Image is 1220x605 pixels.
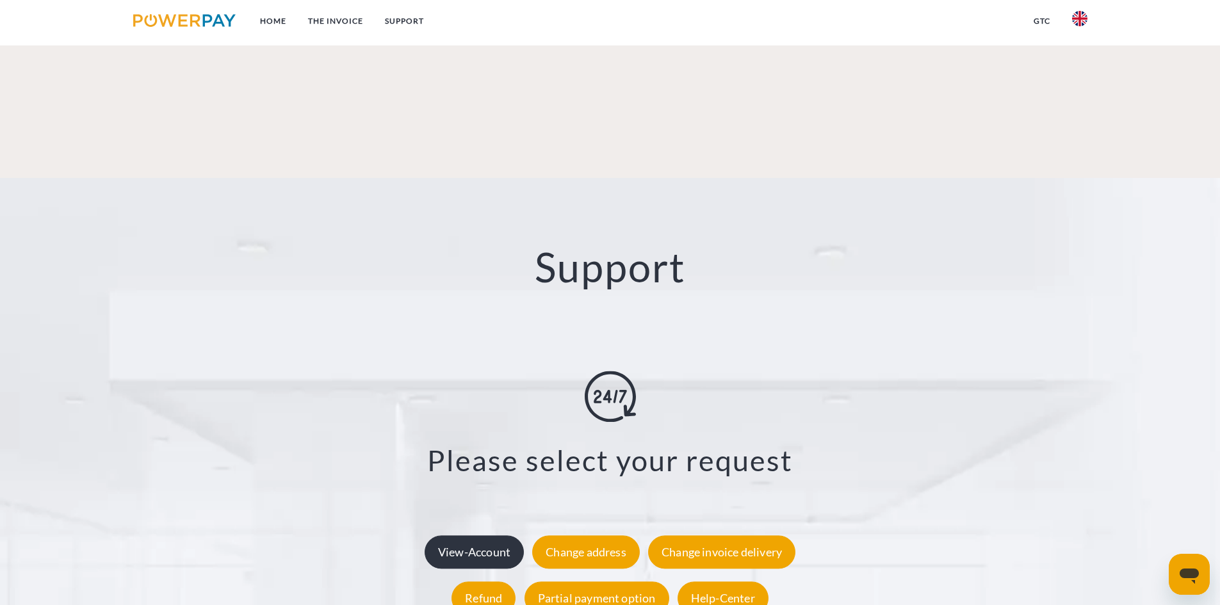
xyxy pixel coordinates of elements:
[133,14,236,27] img: logo-powerpay.svg
[61,242,1159,293] h2: Support
[425,536,524,569] div: View-Account
[1169,554,1210,595] iframe: Button to launch messaging window
[645,545,799,560] a: Change invoice delivery
[1072,11,1087,26] img: en
[648,536,795,569] div: Change invoice delivery
[529,545,643,560] a: Change address
[77,442,1143,478] h3: Please select your request
[421,545,527,560] a: View-Account
[249,10,297,33] a: Home
[374,10,435,33] a: Support
[585,371,636,422] img: online-shopping.svg
[297,10,374,33] a: THE INVOICE
[1023,10,1061,33] a: GTC
[532,536,640,569] div: Change address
